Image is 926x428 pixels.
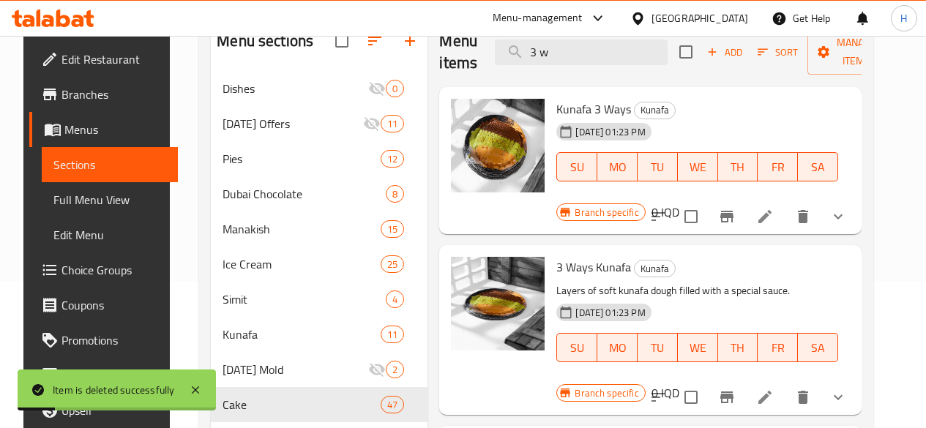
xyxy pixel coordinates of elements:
[724,157,753,178] span: TH
[798,333,838,362] button: SA
[61,367,166,384] span: Menu disclaimer
[758,333,798,362] button: FR
[763,157,792,178] span: FR
[451,99,545,192] img: Kunafa 3 Ways
[556,98,631,120] span: Kunafa 3 Ways
[53,156,166,173] span: Sections
[748,41,807,64] span: Sort items
[676,382,706,413] span: Select to update
[635,102,675,119] span: Kunafa
[638,152,678,181] button: TU
[570,306,651,320] span: [DATE] 01:23 PM
[29,358,178,393] a: Menu disclaimer
[29,252,178,288] a: Choice Groups
[569,206,644,219] span: Branch specific
[570,125,651,139] span: [DATE] 01:23 PM
[819,34,894,70] span: Manage items
[900,10,907,26] span: H
[223,326,381,343] span: Kunafa
[61,261,166,279] span: Choice Groups
[42,182,178,217] a: Full Menu View
[211,71,427,106] div: Dishes0
[29,323,178,358] a: Promotions
[211,282,427,317] div: Simit4
[785,199,821,234] button: delete
[387,293,403,307] span: 4
[211,387,427,422] div: Cake47
[386,80,404,97] div: items
[387,187,403,201] span: 8
[678,333,718,362] button: WE
[223,115,363,132] span: [DATE] Offers
[705,44,744,61] span: Add
[387,82,403,96] span: 0
[763,337,792,358] span: FR
[53,226,166,244] span: Edit Menu
[53,382,175,398] div: Item is deleted successfully
[42,147,178,182] a: Sections
[217,30,313,52] h2: Menu sections
[223,150,381,168] span: Pies
[223,396,381,413] span: Cake
[709,380,744,415] button: Branch-specific-item
[638,333,678,362] button: TU
[386,361,404,378] div: items
[671,37,701,67] span: Select section
[29,42,178,77] a: Edit Restaurant
[64,121,166,138] span: Menus
[597,333,638,362] button: MO
[61,296,166,314] span: Coupons
[804,337,832,358] span: SA
[635,260,675,277] span: Kunafa
[807,29,906,75] button: Manage items
[556,333,597,362] button: SU
[603,337,632,358] span: MO
[701,41,748,64] button: Add
[223,290,386,308] span: Simit
[718,152,758,181] button: TH
[709,199,744,234] button: Branch-specific-item
[603,157,632,178] span: MO
[754,41,802,64] button: Sort
[392,23,427,59] button: Add section
[386,290,404,308] div: items
[678,152,718,181] button: WE
[634,260,676,277] div: Kunafa
[785,380,821,415] button: delete
[758,44,798,61] span: Sort
[563,157,591,178] span: SU
[61,331,166,349] span: Promotions
[211,352,427,387] div: [DATE] Mold2
[211,106,427,141] div: [DATE] Offers11
[223,115,363,132] div: Ramadan Offers
[211,176,427,211] div: Dubai Chocolate8
[643,157,672,178] span: TU
[495,40,668,65] input: search
[223,255,381,273] span: Ice Cream
[368,80,386,97] svg: Inactive section
[357,23,392,59] span: Sort sections
[211,211,427,247] div: Manakish15
[211,247,427,282] div: Ice Cream25
[387,363,403,377] span: 2
[381,152,403,166] span: 12
[29,112,178,147] a: Menus
[381,258,403,271] span: 25
[643,337,672,358] span: TU
[42,217,178,252] a: Edit Menu
[676,201,706,232] span: Select to update
[381,328,403,342] span: 11
[29,77,178,112] a: Branches
[29,288,178,323] a: Coupons
[61,86,166,103] span: Branches
[821,380,856,415] button: show more
[61,50,166,68] span: Edit Restaurant
[563,337,591,358] span: SU
[381,220,404,238] div: items
[61,402,166,419] span: Upsell
[381,117,403,131] span: 11
[758,152,798,181] button: FR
